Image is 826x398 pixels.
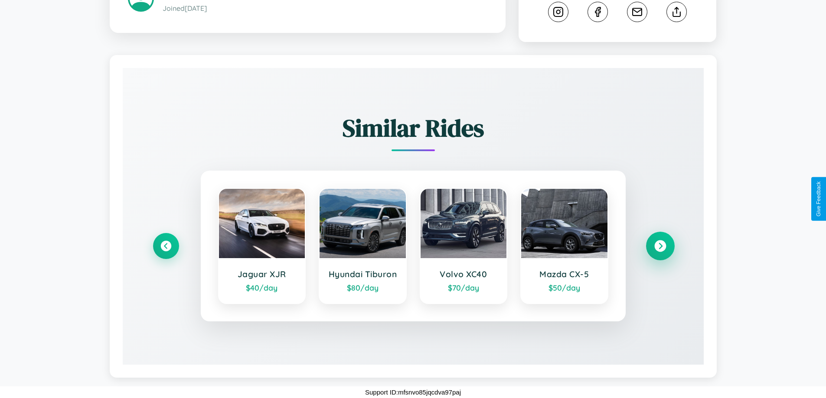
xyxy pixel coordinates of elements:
a: Hyundai Tiburon$80/day [319,188,407,304]
h3: Jaguar XJR [228,269,297,279]
h3: Hyundai Tiburon [328,269,397,279]
a: Volvo XC40$70/day [420,188,508,304]
a: Mazda CX-5$50/day [520,188,608,304]
div: $ 80 /day [328,283,397,292]
a: Jaguar XJR$40/day [218,188,306,304]
p: Joined [DATE] [163,2,487,15]
div: $ 70 /day [429,283,498,292]
h3: Mazda CX-5 [530,269,599,279]
p: Support ID: mfsnvo85jqcdva97paj [365,386,461,398]
div: Give Feedback [816,181,822,217]
div: $ 50 /day [530,283,599,292]
div: $ 40 /day [228,283,297,292]
h2: Similar Rides [153,111,673,145]
h3: Volvo XC40 [429,269,498,279]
